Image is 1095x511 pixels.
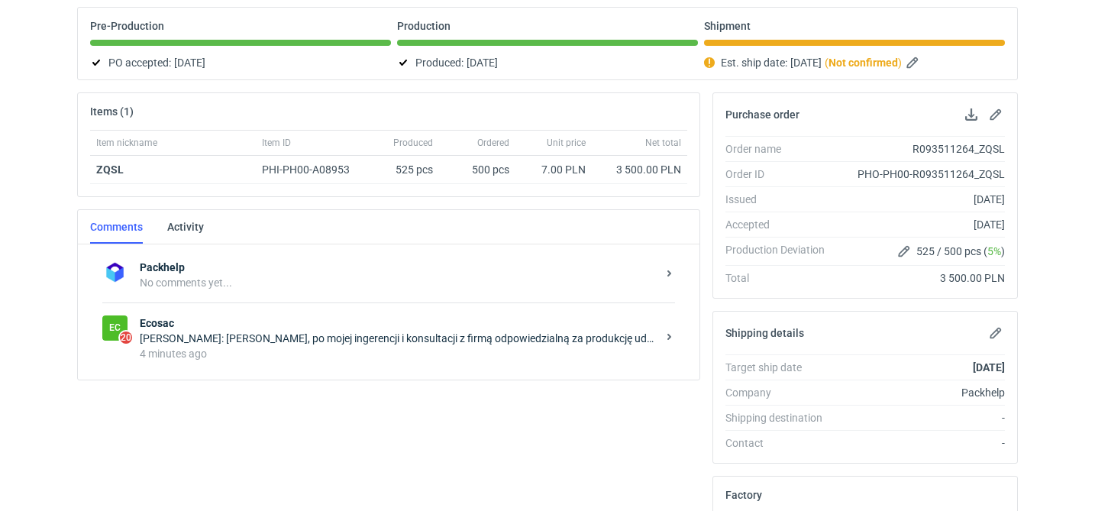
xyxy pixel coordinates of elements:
[725,192,837,207] div: Issued
[725,242,837,260] div: Production Deviation
[140,315,657,331] strong: Ecosac
[725,141,837,157] div: Order name
[645,137,681,149] span: Net total
[140,346,657,361] div: 4 minutes ago
[96,137,157,149] span: Item nickname
[987,324,1005,342] button: Edit shipping details
[397,53,698,72] div: Produced:
[96,163,124,176] a: ZQSL
[397,20,451,32] p: Production
[725,108,799,121] h2: Purchase order
[140,260,657,275] strong: Packhelp
[102,260,128,285] img: Packhelp
[704,20,751,32] p: Shipment
[370,156,439,184] div: 525 pcs
[598,162,681,177] div: 3 500.00 PLN
[393,137,433,149] span: Produced
[825,57,829,69] em: (
[725,435,837,451] div: Contact
[262,137,291,149] span: Item ID
[725,327,804,339] h2: Shipping details
[102,315,128,341] div: Ecosac
[477,137,509,149] span: Ordered
[987,245,1001,257] span: 5%
[547,137,586,149] span: Unit price
[90,105,134,118] h2: Items (1)
[837,192,1005,207] div: [DATE]
[102,315,128,341] figcaption: Ec
[987,105,1005,124] button: Edit purchase order
[120,332,132,344] span: 20
[973,361,1005,374] strong: [DATE]
[140,275,657,290] div: No comments yet...
[837,435,1005,451] div: -
[704,53,1005,72] div: Est. ship date:
[837,410,1005,425] div: -
[837,141,1005,157] div: R093511264_ZQSL
[140,331,657,346] div: [PERSON_NAME]: [PERSON_NAME], po mojej ingerencji i konsultacji z firmą odpowiedzialną za produkc...
[916,244,1005,259] span: 525 / 500 pcs ( )
[837,270,1005,286] div: 3 500.00 PLN
[725,385,837,400] div: Company
[725,270,837,286] div: Total
[167,210,204,244] a: Activity
[837,385,1005,400] div: Packhelp
[962,105,980,124] button: Download PO
[90,210,143,244] a: Comments
[90,20,164,32] p: Pre-Production
[905,53,923,72] button: Edit estimated shipping date
[725,217,837,232] div: Accepted
[174,53,205,72] span: [DATE]
[262,162,364,177] div: PHI-PH00-A08953
[467,53,498,72] span: [DATE]
[725,489,762,501] h2: Factory
[837,217,1005,232] div: [DATE]
[837,167,1005,182] div: PHO-PH00-R093511264_ZQSL
[725,167,837,182] div: Order ID
[522,162,586,177] div: 7.00 PLN
[439,156,515,184] div: 500 pcs
[829,57,898,69] strong: Not confirmed
[90,53,391,72] div: PO accepted:
[898,57,902,69] em: )
[895,242,913,260] button: Edit production Deviation
[790,53,822,72] span: [DATE]
[725,360,837,375] div: Target ship date
[725,410,837,425] div: Shipping destination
